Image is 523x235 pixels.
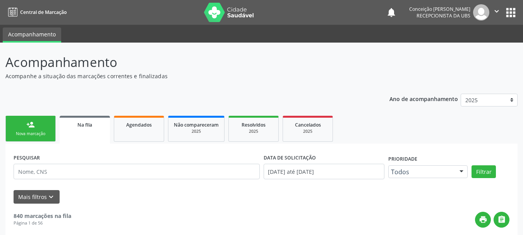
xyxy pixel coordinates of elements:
button:  [494,212,509,228]
p: Acompanhe a situação das marcações correntes e finalizadas [5,72,364,80]
div: Página 1 de 56 [14,220,71,226]
span: Agendados [126,122,152,128]
button:  [489,4,504,21]
button: print [475,212,491,228]
i: print [479,215,487,224]
span: Cancelados [295,122,321,128]
div: 2025 [174,129,219,134]
strong: 840 marcações na fila [14,212,71,220]
i:  [497,215,506,224]
span: Central de Marcação [20,9,67,15]
div: 2025 [288,129,327,134]
p: Acompanhamento [5,53,364,72]
button: Filtrar [472,165,496,178]
p: Ano de acompanhamento [389,94,458,103]
div: Nova marcação [11,131,50,137]
label: PESQUISAR [14,152,40,164]
input: Nome, CNS [14,164,260,179]
input: Selecione um intervalo [264,164,385,179]
label: DATA DE SOLICITAÇÃO [264,152,316,164]
button: notifications [386,7,397,18]
i:  [492,7,501,15]
div: Conceição [PERSON_NAME] [409,6,470,12]
i: keyboard_arrow_down [47,193,55,201]
img: img [473,4,489,21]
a: Acompanhamento [3,27,61,43]
span: Não compareceram [174,122,219,128]
button: apps [504,6,518,19]
span: Todos [391,168,452,176]
span: Na fila [77,122,92,128]
span: Resolvidos [242,122,266,128]
label: Prioridade [388,153,417,165]
button: Mais filtroskeyboard_arrow_down [14,190,60,204]
a: Central de Marcação [5,6,67,19]
div: 2025 [234,129,273,134]
span: Recepcionista da UBS [417,12,470,19]
div: person_add [26,120,35,129]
